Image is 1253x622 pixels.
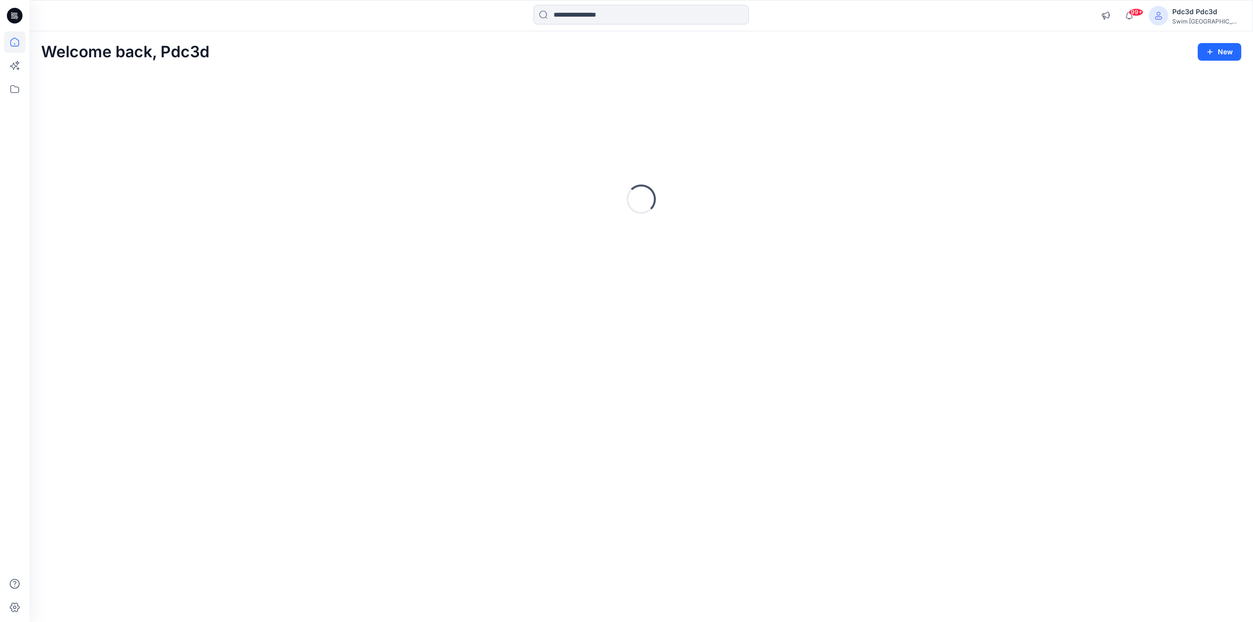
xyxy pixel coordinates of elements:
div: Pdc3d Pdc3d [1172,6,1241,18]
span: 99+ [1129,8,1143,16]
button: New [1198,43,1241,61]
h2: Welcome back, Pdc3d [41,43,209,61]
div: Swim [GEOGRAPHIC_DATA] [1172,18,1241,25]
svg: avatar [1155,12,1162,20]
